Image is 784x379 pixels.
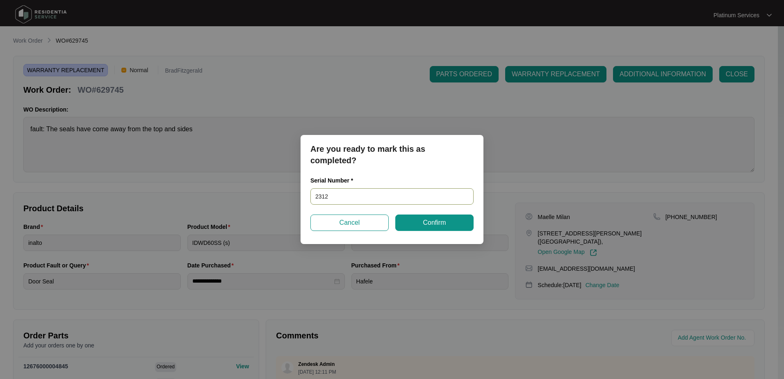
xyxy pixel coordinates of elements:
span: Confirm [423,218,446,228]
button: Cancel [310,215,389,231]
label: Serial Number * [310,176,359,185]
p: completed? [310,155,474,166]
span: Cancel [340,218,360,228]
button: Confirm [395,215,474,231]
p: Are you ready to mark this as [310,143,474,155]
